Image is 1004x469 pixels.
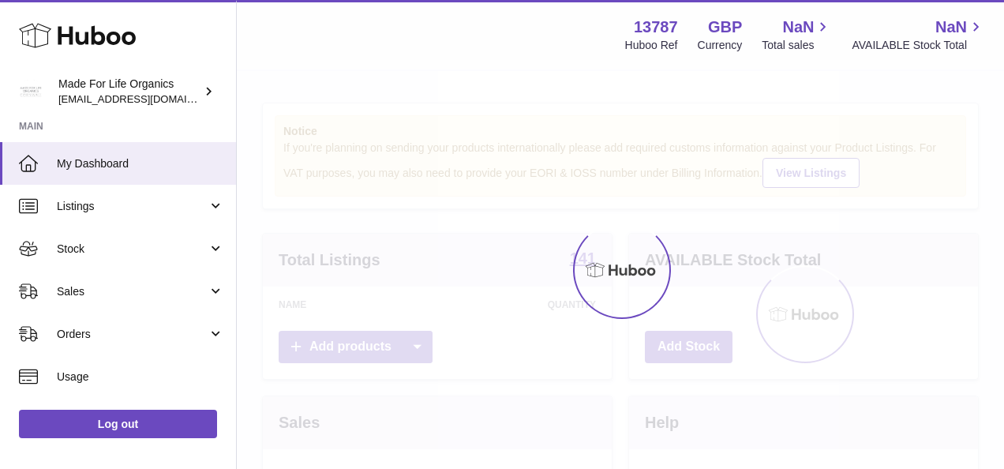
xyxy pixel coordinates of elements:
div: Huboo Ref [625,38,678,53]
span: Usage [57,370,224,385]
a: NaN AVAILABLE Stock Total [852,17,985,53]
span: NaN [935,17,967,38]
span: My Dashboard [57,156,224,171]
span: Total sales [762,38,832,53]
strong: 13787 [634,17,678,38]
strong: GBP [708,17,742,38]
span: AVAILABLE Stock Total [852,38,985,53]
img: internalAdmin-13787@internal.huboo.com [19,80,43,103]
a: Log out [19,410,217,438]
div: Currency [698,38,743,53]
a: NaN Total sales [762,17,832,53]
span: [EMAIL_ADDRESS][DOMAIN_NAME] [58,92,232,105]
span: NaN [782,17,814,38]
span: Stock [57,242,208,257]
div: Made For Life Organics [58,77,200,107]
span: Listings [57,199,208,214]
span: Orders [57,327,208,342]
span: Sales [57,284,208,299]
